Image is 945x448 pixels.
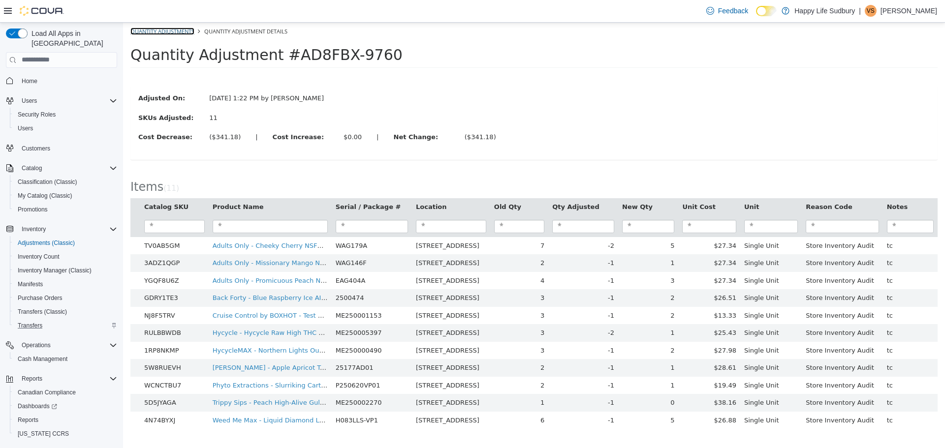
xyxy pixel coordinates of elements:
td: -1 [425,371,495,389]
td: 1 [495,354,555,372]
span: Canadian Compliance [18,388,76,396]
span: Inventory Count [18,253,60,261]
a: Dashboards [10,399,121,413]
span: Purchase Orders [14,292,117,304]
span: Cash Management [14,353,117,365]
span: Adjustments (Classic) [14,237,117,249]
button: Security Roles [10,108,121,121]
button: Reports [18,373,46,385]
span: Home [22,77,37,85]
td: Single Unit [617,319,679,337]
a: Purchase Orders [14,292,66,304]
a: Cash Management [14,353,71,365]
button: Serial / Package # [213,179,280,189]
td: tc [760,232,815,249]
td: Store Inventory Audit [679,249,760,267]
a: Cruise Control by BOXHOT - Test Drivers - Nitro THC + CBG 510 Thread Cartridge - Sativa - 0.5g [90,289,396,297]
td: Single Unit [617,301,679,319]
span: Operations [22,341,51,349]
span: Transfers (Classic) [14,306,117,318]
p: | [859,5,861,17]
td: Single Unit [617,284,679,302]
a: Security Roles [14,109,60,120]
a: Adults Only - Missionary Mango NSFW Liquid Diamond 510 Thread Cartridge - Indica - 1g [90,237,374,244]
span: Feedback [718,6,748,16]
td: tc [760,371,815,389]
button: Reason Code [683,179,731,189]
button: Purchase Orders [10,291,121,305]
button: Inventory Count [10,250,121,264]
a: Adjustments (Classic) [14,237,79,249]
a: Quantity Adjustments [7,5,71,12]
div: Victoria Suotaila [865,5,877,17]
a: Reports [14,414,42,426]
td: 5D5JYAGA [17,371,86,389]
a: Canadian Compliance [14,387,80,398]
td: -1 [425,354,495,372]
td: Store Inventory Audit [679,301,760,319]
a: Phyto Extractions - Slurriking Cart 510 Thread Cartridge - Indica - 1g [90,359,309,366]
span: Users [18,95,117,107]
button: Location [293,179,325,189]
span: Classification (Classic) [14,176,117,188]
span: [STREET_ADDRESS] [293,376,356,384]
span: [STREET_ADDRESS] [293,237,356,244]
td: WAG146F [209,232,289,249]
label: Adjusted On: [8,71,79,81]
span: Reports [18,373,117,385]
span: [STREET_ADDRESS] [293,359,356,366]
button: Transfers [10,319,121,332]
td: Store Inventory Audit [679,232,760,249]
button: [US_STATE] CCRS [10,427,121,441]
td: $26.51 [555,267,617,284]
td: P250620VP01 [209,354,289,372]
td: -1 [425,267,495,284]
td: WCNCTBU7 [17,354,86,372]
span: Quantity Adjustment #AD8FBX-9760 [7,24,280,41]
button: Users [18,95,41,107]
td: tc [760,336,815,354]
span: Adjustments (Classic) [18,239,75,247]
span: [STREET_ADDRESS] [293,254,356,262]
td: 2 [495,267,555,284]
td: 0 [495,371,555,389]
span: Canadian Compliance [14,387,117,398]
td: tc [760,284,815,302]
td: Store Inventory Audit [679,336,760,354]
td: Single Unit [617,267,679,284]
span: Home [18,75,117,87]
td: 25177AD01 [209,336,289,354]
button: New Qty [499,179,532,189]
td: GDRY1TE3 [17,267,86,284]
span: Security Roles [18,111,56,119]
p: Happy Life Sudbury [794,5,855,17]
span: [STREET_ADDRESS] [293,341,356,349]
td: Store Inventory Audit [679,354,760,372]
span: Reports [14,414,117,426]
span: Load All Apps in [GEOGRAPHIC_DATA] [28,29,117,48]
td: NJ8F5TRV [17,284,86,302]
td: -1 [425,336,495,354]
button: Home [2,74,121,88]
span: [STREET_ADDRESS] [293,289,356,297]
span: [STREET_ADDRESS] [293,324,356,331]
span: Operations [18,339,117,351]
td: $27.98 [555,319,617,337]
span: Transfers [14,320,117,331]
span: Transfers (Classic) [18,308,67,316]
td: -1 [425,389,495,407]
a: Adults Only - Promicuous Peach NFSW Liquid Diamond 510 Thread Cartridge - Indica - 1g [90,254,375,262]
td: 5W8RUEVH [17,336,86,354]
td: 3 [367,267,425,284]
a: Inventory Manager (Classic) [14,265,95,276]
td: YGQF8U6Z [17,249,86,267]
td: H083LLS-VP1 [209,389,289,407]
button: Promotions [10,203,121,216]
span: My Catalog (Classic) [14,190,117,202]
span: Inventory [18,223,117,235]
td: 3 [495,249,555,267]
span: Dashboards [14,400,117,412]
button: Customers [2,141,121,155]
span: [STREET_ADDRESS] [293,394,356,401]
a: Hycycle - Hycycle Raw High THC 510 Thread Cartridge - Hybrid - 1g [90,306,306,314]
